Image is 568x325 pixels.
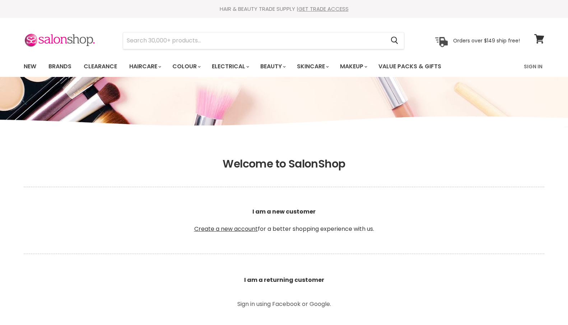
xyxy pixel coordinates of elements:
a: Clearance [78,59,122,74]
nav: Main [15,56,553,77]
a: Haircare [124,59,166,74]
a: Makeup [335,59,372,74]
ul: Main menu [18,56,483,77]
a: New [18,59,42,74]
p: Sign in using Facebook or Google. [203,301,365,307]
h1: Welcome to SalonShop [24,157,544,170]
a: Colour [167,59,205,74]
div: HAIR & BEAUTY TRADE SUPPLY | [15,5,553,13]
a: Value Packs & Gifts [373,59,447,74]
a: Skincare [292,59,333,74]
form: Product [123,32,404,49]
b: I am a returning customer [244,276,324,284]
a: Create a new account [194,225,258,233]
p: for a better shopping experience with us. [24,190,544,251]
b: I am a new customer [252,207,316,216]
button: Search [385,32,404,49]
input: Search [123,32,385,49]
a: Brands [43,59,77,74]
a: Sign In [520,59,547,74]
a: GET TRADE ACCESS [298,5,349,13]
a: Beauty [255,59,290,74]
p: Orders over $149 ship free! [453,37,520,44]
a: Electrical [206,59,253,74]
